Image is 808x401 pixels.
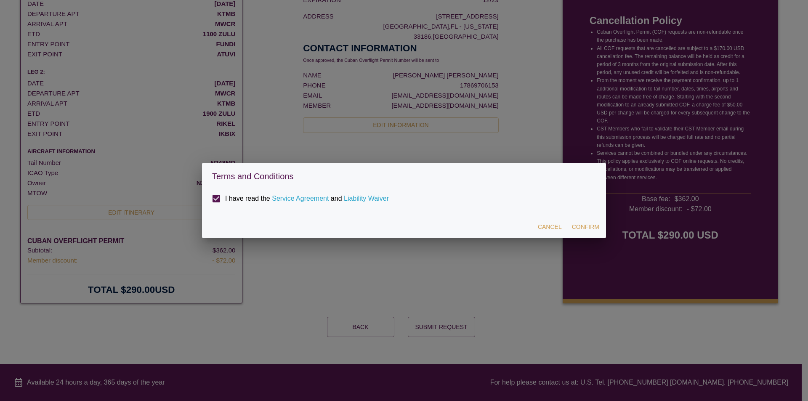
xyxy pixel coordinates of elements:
[272,195,329,202] a: Service Agreement
[202,163,606,190] h2: Terms and Conditions
[569,219,603,235] button: Confirm
[344,195,389,202] a: Liability Waiver
[534,219,565,235] button: Cancel
[225,194,389,204] p: I have read the and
